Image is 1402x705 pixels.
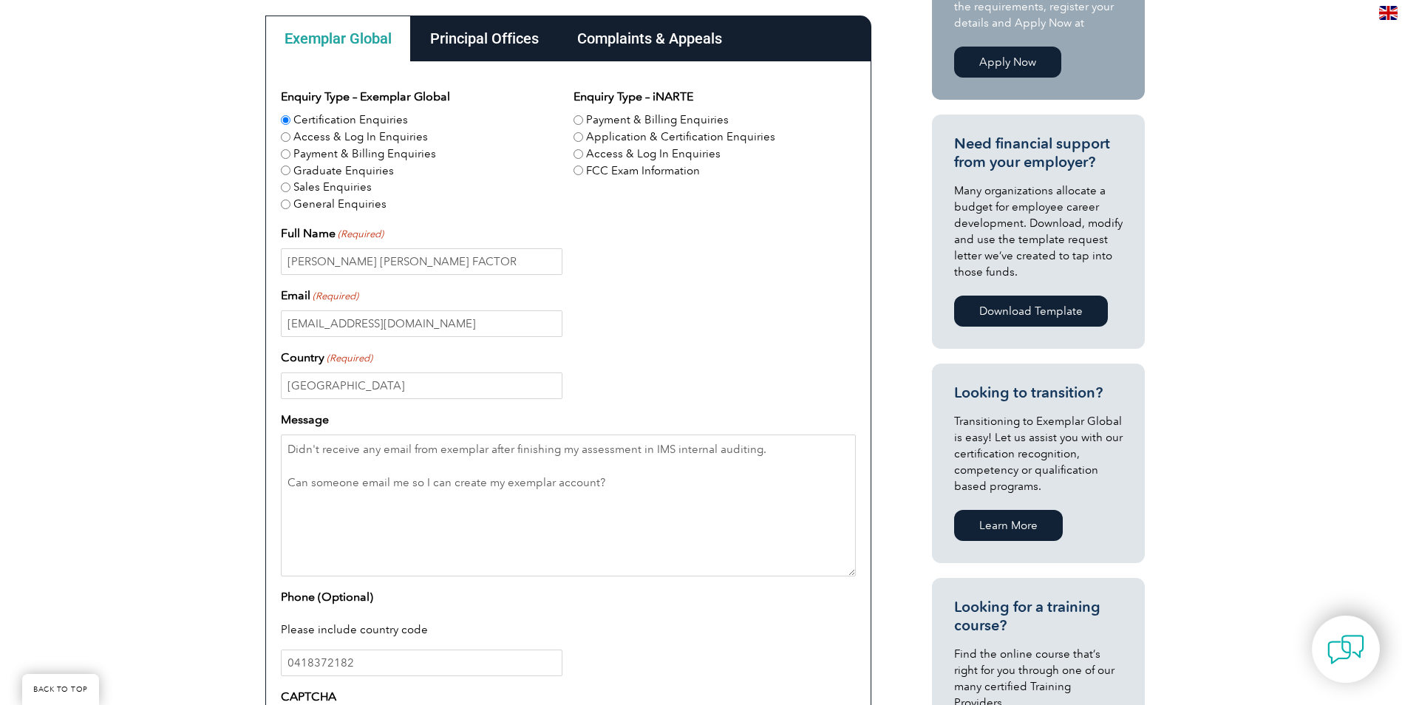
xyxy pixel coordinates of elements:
img: contact-chat.png [1327,631,1364,668]
a: Download Template [954,296,1108,327]
p: Transitioning to Exemplar Global is easy! Let us assist you with our certification recognition, c... [954,413,1123,494]
label: Access & Log In Enquiries [586,146,721,163]
a: Learn More [954,510,1063,541]
span: (Required) [325,351,372,366]
label: Phone (Optional) [281,588,373,606]
label: Email [281,287,358,304]
label: Payment & Billing Enquiries [586,112,729,129]
p: Many organizations allocate a budget for employee career development. Download, modify and use th... [954,183,1123,280]
a: Apply Now [954,47,1061,78]
label: FCC Exam Information [586,163,700,180]
legend: Enquiry Type – Exemplar Global [281,88,450,106]
h3: Looking for a training course? [954,598,1123,635]
img: en [1379,6,1398,20]
label: Access & Log In Enquiries [293,129,428,146]
span: (Required) [311,289,358,304]
div: Please include country code [281,612,856,650]
legend: Enquiry Type – iNARTE [574,88,693,106]
div: Complaints & Appeals [558,16,741,61]
label: Certification Enquiries [293,112,408,129]
label: General Enquiries [293,196,387,213]
span: (Required) [336,227,384,242]
label: Sales Enquiries [293,179,372,196]
label: Full Name [281,225,384,242]
h3: Looking to transition? [954,384,1123,402]
label: Application & Certification Enquiries [586,129,775,146]
label: Graduate Enquiries [293,163,394,180]
div: Principal Offices [411,16,558,61]
a: BACK TO TOP [22,674,99,705]
h3: Need financial support from your employer? [954,134,1123,171]
label: Payment & Billing Enquiries [293,146,436,163]
div: Exemplar Global [265,16,411,61]
label: Message [281,411,329,429]
label: Country [281,349,372,367]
